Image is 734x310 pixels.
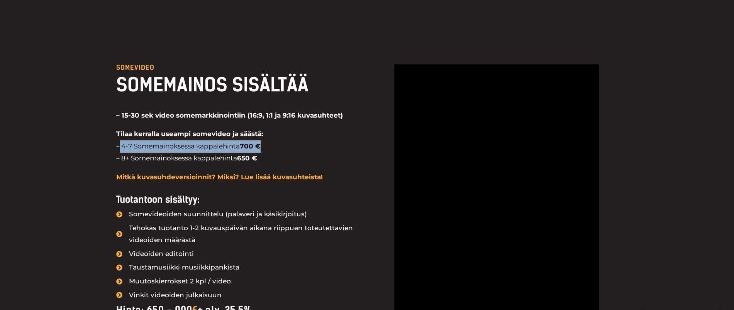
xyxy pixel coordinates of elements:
[127,208,307,221] span: Somevideoiden suunnittelu (palaveri ja käsikirjoitus)
[116,194,359,206] h4: Tuotantoon sisältyy:
[127,289,222,302] span: Vinkit videoiden julkaisuun
[116,73,359,97] h2: SOMEMAINOS SISÄLTÄÄ
[116,130,263,138] strong: Tilaa kerralla useampi somevideo ja säästä:
[116,128,359,165] p: – 4-7 Somemainoksessa kappalehinta – 8+ Somemainoksessa kappalehinta
[116,111,343,119] strong: – 15-30 sek video somemarkkinointiin (16:9, 1:1 ja 9:16 kuvasuhteet)
[237,154,257,162] strong: 650 €
[240,142,261,150] strong: 700 €
[116,64,359,71] p: Somevideo
[127,261,239,274] span: Taustamusiikki musiikkipankista
[127,248,194,260] span: Videoiden editointi
[127,275,231,288] span: Muutoskierrokset 2 kpl / video
[116,173,323,181] a: Mitkä kuvasuhdeversioinnit? Miksi? Lue lisää kuvasuhteista!
[127,222,359,246] span: Tehokas tuotanto 1-2 kuvauspäivän aikana riippuen toteutettavien videoiden määrästä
